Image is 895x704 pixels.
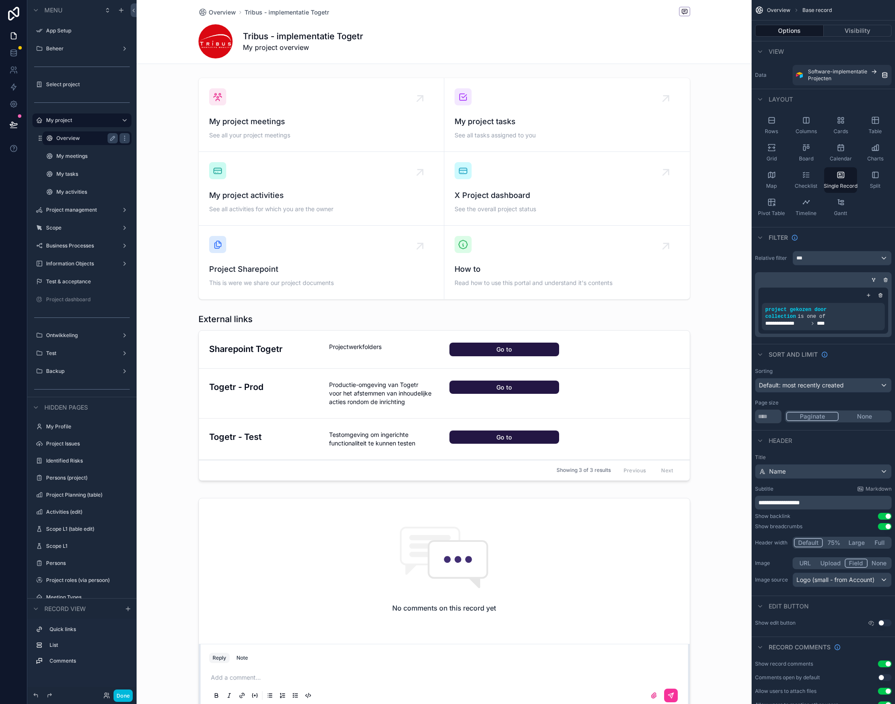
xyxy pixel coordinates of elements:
[758,210,785,217] span: Pivot Table
[50,642,125,649] label: List
[769,350,818,359] span: Sort And Limit
[786,412,839,421] button: Paginate
[769,233,788,242] span: Filter
[46,492,126,498] label: Project Planning (table)
[44,403,88,412] span: Hidden pages
[794,538,823,547] button: Default
[198,8,236,17] a: Overview
[755,688,816,695] div: Allow users to attach files
[759,381,844,389] span: Default: most recently created
[46,457,126,464] label: Identified Risks
[50,626,125,633] label: Quick links
[859,140,892,166] button: Charts
[796,576,875,584] span: Logo (small - from Account)
[46,594,126,601] a: Meeting Types
[859,167,892,193] button: Split
[46,332,114,339] a: Ontwikkeling
[823,538,845,547] button: 75%
[46,27,126,34] label: App Setup
[765,128,778,135] span: Rows
[790,167,822,193] button: Checklist
[755,368,773,375] label: Sorting
[868,559,890,568] button: None
[798,314,825,320] span: is one of
[755,255,789,262] label: Relative filter
[56,135,114,142] label: Overview
[755,576,789,583] label: Image source
[755,378,892,393] button: Default: most recently created
[755,486,773,492] label: Subtitle
[245,8,329,17] a: Tribus - implementatie Togetr
[46,117,114,124] label: My project
[755,72,789,79] label: Data
[830,155,852,162] span: Calendar
[46,474,126,481] label: Persons (project)
[808,75,831,82] span: Projecten
[769,436,792,445] span: Header
[46,577,126,584] label: Project roles (via persoon)
[869,128,882,135] span: Table
[46,224,114,231] label: Scope
[56,171,126,177] label: My tasks
[796,128,817,135] span: Columns
[46,260,114,267] label: Information Objects
[808,68,867,75] span: Software-implementatie
[46,350,114,357] label: Test
[767,155,777,162] span: Grid
[755,660,813,667] div: Show record comments
[824,167,857,193] button: Single Record
[824,183,857,189] span: Single Record
[869,538,890,547] button: Full
[46,81,126,88] label: Select project
[209,8,236,17] span: Overview
[769,602,809,611] span: Edit button
[870,183,880,189] span: Split
[834,210,847,217] span: Gantt
[46,278,126,285] a: Test & acceptance
[767,7,790,14] span: Overview
[46,368,114,375] label: Backup
[796,72,803,79] img: Airtable Logo
[46,526,126,532] label: Scope L1 (table edit)
[793,573,892,587] button: Logo (small - from Account)
[824,25,892,37] button: Visibility
[46,423,126,430] a: My Profile
[857,486,892,492] a: Markdown
[769,643,831,652] span: Record comments
[46,207,114,213] label: Project management
[799,155,813,162] span: Board
[755,539,789,546] label: Header width
[755,140,788,166] button: Grid
[769,47,784,56] span: View
[46,509,126,515] label: Activities (edit)
[755,399,778,406] label: Page size
[46,296,126,303] a: Project dashboard
[755,674,820,681] div: Comments open by default
[755,464,892,479] button: Name
[46,543,126,550] label: Scope L1
[56,153,126,160] label: My meetings
[46,242,114,249] label: Business Processes
[769,95,793,104] span: Layout
[793,65,892,85] a: Software-implementatieProjecten
[755,454,892,461] label: Title
[46,560,126,567] label: Persons
[755,513,790,520] div: Show backlink
[794,559,816,568] button: URL
[44,6,62,15] span: Menu
[27,619,137,676] div: scrollable content
[824,113,857,138] button: Cards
